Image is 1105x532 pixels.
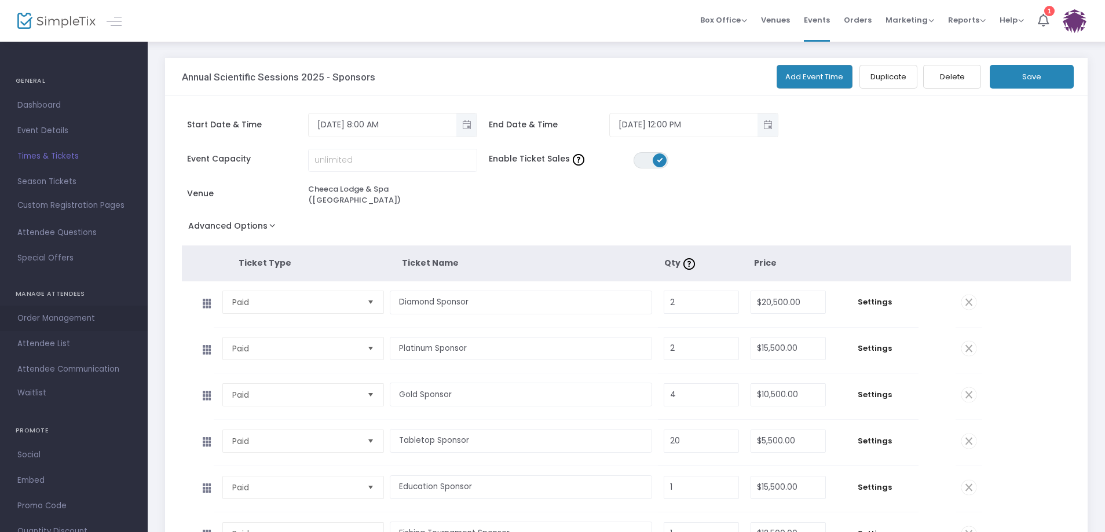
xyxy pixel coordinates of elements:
span: Help [1000,14,1024,25]
input: unlimited [309,149,477,171]
input: Price [751,384,825,406]
button: Advanced Options [182,218,287,239]
span: Season Tickets [17,174,130,189]
span: Events [804,5,830,35]
span: Qty [664,257,698,269]
button: Toggle popup [758,113,778,137]
img: question-mark [573,154,584,166]
span: Custom Registration Pages [17,200,125,211]
h4: MANAGE ATTENDEES [16,282,132,306]
span: Attendee Communication [17,362,130,377]
button: Select [363,476,379,498]
span: Paid [232,343,358,354]
span: Price [754,257,777,269]
span: Embed [17,473,130,488]
span: Settings [837,389,913,401]
h3: Annual Scientific Sessions 2025 - Sponsors [182,71,375,83]
span: Venue [187,188,308,200]
div: Cheeca Lodge & Spa ([GEOGRAPHIC_DATA]) [308,184,477,206]
button: Add Event Time [777,65,853,89]
span: Paid [232,296,358,308]
input: Price [751,430,825,452]
span: Ticket Name [402,257,459,269]
span: Dashboard [17,98,130,113]
span: Orders [844,5,872,35]
span: Venues [761,5,790,35]
span: Box Office [700,14,747,25]
span: Special Offers [17,251,130,266]
input: Select date & time [610,115,758,134]
span: End Date & Time [489,119,610,131]
span: Paid [232,482,358,493]
span: Order Management [17,311,130,326]
input: Price [751,337,825,359]
span: Waitlist [17,387,46,399]
input: Enter a ticket type name. e.g. General Admission [390,291,652,314]
button: Toggle popup [456,113,477,137]
span: Attendee Questions [17,225,130,240]
input: Price [751,291,825,313]
span: Settings [837,435,913,447]
h4: PROMOTE [16,419,132,442]
input: Enter a ticket type name. e.g. General Admission [390,475,652,499]
span: Times & Tickets [17,149,130,164]
span: Ticket Type [239,257,291,269]
div: 1 [1044,6,1055,16]
span: Event Capacity [187,153,308,165]
button: Select [363,291,379,313]
span: Marketing [886,14,934,25]
button: Select [363,430,379,452]
button: Select [363,337,379,359]
img: question-mark [683,258,695,270]
h4: GENERAL [16,69,132,93]
span: Settings [837,296,913,308]
button: Delete [923,65,981,89]
input: Enter a ticket type name. e.g. General Admission [390,337,652,361]
input: Enter a ticket type name. e.g. General Admission [390,383,652,406]
span: Enable Ticket Sales [489,153,634,165]
span: Social [17,447,130,463]
input: Price [751,476,825,498]
button: Duplicate [859,65,917,89]
span: Paid [232,435,358,447]
input: Enter a ticket type name. e.g. General Admission [390,429,652,453]
span: Start Date & Time [187,119,308,131]
span: Paid [232,389,358,401]
span: Reports [948,14,986,25]
span: Promo Code [17,498,130,513]
input: Select date & time [309,115,456,134]
span: Attendee List [17,336,130,351]
button: Select [363,384,379,406]
span: Settings [837,343,913,354]
span: ON [657,157,663,163]
span: Event Details [17,123,130,138]
span: Settings [837,482,913,493]
button: Save [990,65,1074,89]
